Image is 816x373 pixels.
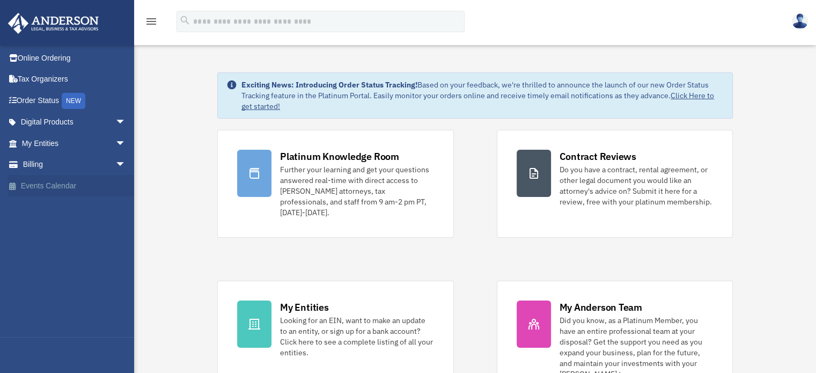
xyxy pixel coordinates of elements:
a: Tax Organizers [8,69,142,90]
div: Looking for an EIN, want to make an update to an entity, or sign up for a bank account? Click her... [280,315,433,358]
a: Contract Reviews Do you have a contract, rental agreement, or other legal document you would like... [497,130,733,238]
div: Do you have a contract, rental agreement, or other legal document you would like an attorney's ad... [560,164,713,207]
a: Digital Productsarrow_drop_down [8,112,142,133]
span: arrow_drop_down [115,133,137,155]
i: search [179,14,191,26]
span: arrow_drop_down [115,154,137,176]
a: Events Calendar [8,175,142,196]
div: My Anderson Team [560,301,642,314]
img: Anderson Advisors Platinum Portal [5,13,102,34]
a: Billingarrow_drop_down [8,154,142,175]
a: My Entitiesarrow_drop_down [8,133,142,154]
div: Further your learning and get your questions answered real-time with direct access to [PERSON_NAM... [280,164,433,218]
div: NEW [62,93,85,109]
div: Platinum Knowledge Room [280,150,399,163]
strong: Exciting News: Introducing Order Status Tracking! [241,80,417,90]
span: arrow_drop_down [115,112,137,134]
i: menu [145,15,158,28]
a: Click Here to get started! [241,91,714,111]
div: Contract Reviews [560,150,636,163]
a: Online Ordering [8,47,142,69]
img: User Pic [792,13,808,29]
div: My Entities [280,301,328,314]
a: Order StatusNEW [8,90,142,112]
a: menu [145,19,158,28]
div: Based on your feedback, we're thrilled to announce the launch of our new Order Status Tracking fe... [241,79,724,112]
a: Platinum Knowledge Room Further your learning and get your questions answered real-time with dire... [217,130,453,238]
